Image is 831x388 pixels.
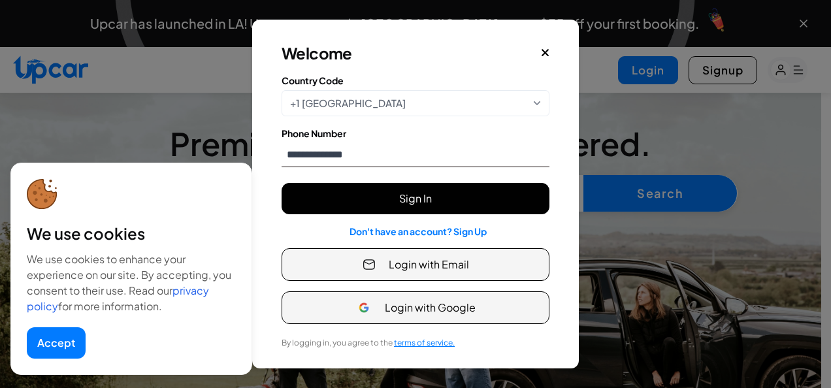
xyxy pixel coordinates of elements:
[27,223,236,244] div: We use cookies
[363,258,376,271] img: Email Icon
[27,327,86,359] button: Accept
[389,257,469,272] span: Login with Email
[282,183,549,214] button: Sign In
[282,127,549,140] label: Phone Number
[282,74,549,88] label: Country Code
[27,179,57,210] img: cookie-icon.svg
[27,251,236,314] div: We use cookies to enhance your experience on our site. By accepting, you consent to their use. Re...
[394,338,455,348] span: terms of service.
[350,225,487,237] a: Don't have an account? Sign Up
[290,96,406,111] span: +1 [GEOGRAPHIC_DATA]
[282,337,455,349] label: By logging in, you agree to the
[282,248,549,281] button: Login with Email
[541,47,550,59] button: Close
[356,300,372,315] img: Google Icon
[282,42,352,63] h3: Welcome
[385,300,476,315] span: Login with Google
[282,291,549,324] button: Login with Google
